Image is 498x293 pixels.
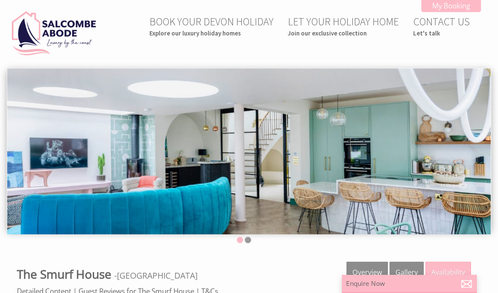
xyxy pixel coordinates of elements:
a: [GEOGRAPHIC_DATA] [117,270,198,281]
span: - [114,270,198,281]
a: Overview [346,262,388,283]
a: CONTACT USLet's talk [413,15,470,37]
img: Salcombe Abode [12,11,96,55]
a: LET YOUR HOLIDAY HOMEJoin our exclusive collection [288,15,399,37]
a: BOOK YOUR DEVON HOLIDAYExplore our luxury holiday homes [149,15,273,37]
a: Availability [425,262,471,283]
small: Join our exclusive collection [288,29,399,37]
p: Enquire Now [346,279,473,288]
span: The Smurf House [17,266,111,282]
a: The Smurf House [17,266,114,282]
a: Gallery [390,262,424,283]
small: Explore our luxury holiday homes [149,29,273,37]
small: Let's talk [413,29,470,37]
